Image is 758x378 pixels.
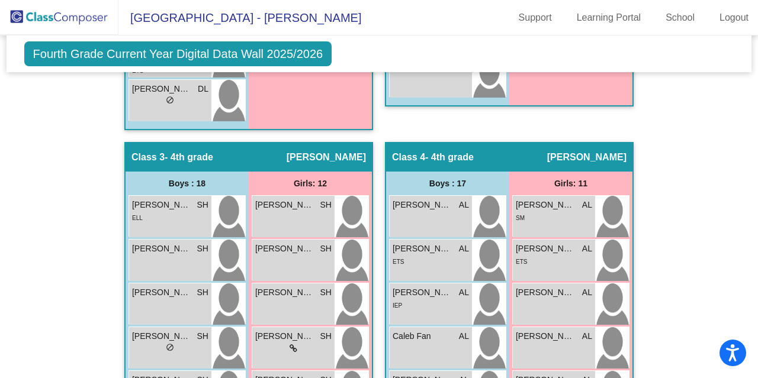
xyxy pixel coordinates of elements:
span: SM [516,215,525,221]
div: Girls: 11 [509,172,632,195]
span: Fourth Grade Current Year Digital Data Wall 2025/2026 [24,41,332,66]
span: [GEOGRAPHIC_DATA] - [PERSON_NAME] [118,8,361,27]
span: [PERSON_NAME] [547,151,627,163]
span: SH [197,286,208,299]
span: do_not_disturb_alt [166,96,174,104]
span: - 4th grade [425,151,474,163]
span: [PERSON_NAME] [516,330,575,343]
span: Class 4 [392,151,425,163]
span: [PERSON_NAME] [255,286,314,299]
span: [PERSON_NAME] [516,286,575,299]
span: SH [320,330,332,343]
span: ETS [516,259,527,265]
span: [PERSON_NAME] [132,286,191,299]
span: Caleb Fan [393,330,452,343]
span: [PERSON_NAME] [516,243,575,255]
span: ETS [393,259,404,265]
span: Class 3 [131,151,165,163]
span: AL [459,243,469,255]
span: ELL [132,215,143,221]
span: [PERSON_NAME] [132,83,191,95]
span: [PERSON_NAME] [287,151,366,163]
span: [PERSON_NAME] [516,199,575,211]
div: Boys : 17 [386,172,509,195]
div: Girls: 12 [249,172,372,195]
span: SH [197,330,208,343]
span: AL [582,243,592,255]
span: SH [320,286,332,299]
span: [PERSON_NAME] [255,243,314,255]
span: SH [320,199,332,211]
span: SH [320,243,332,255]
span: AL [459,286,469,299]
a: Support [509,8,561,27]
span: [PERSON_NAME] [132,330,191,343]
span: [PERSON_NAME][DEMOGRAPHIC_DATA] [132,243,191,255]
span: AL [459,330,469,343]
a: School [656,8,704,27]
span: - 4th grade [165,151,213,163]
span: do_not_disturb_alt [166,343,174,351]
span: IEP [393,302,402,309]
span: AL [582,199,592,211]
div: Boys : 18 [126,172,249,195]
span: AL [459,199,469,211]
span: DL [198,83,208,95]
span: [PERSON_NAME] [393,286,452,299]
span: [PERSON_NAME] [393,243,452,255]
span: [PERSON_NAME] [132,199,191,211]
span: [PERSON_NAME] [255,330,314,343]
span: [PERSON_NAME] [255,199,314,211]
span: SH [197,243,208,255]
span: AL [582,330,592,343]
a: Logout [710,8,758,27]
span: [PERSON_NAME] [393,199,452,211]
span: AL [582,286,592,299]
span: SH [197,199,208,211]
a: Learning Portal [567,8,651,27]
